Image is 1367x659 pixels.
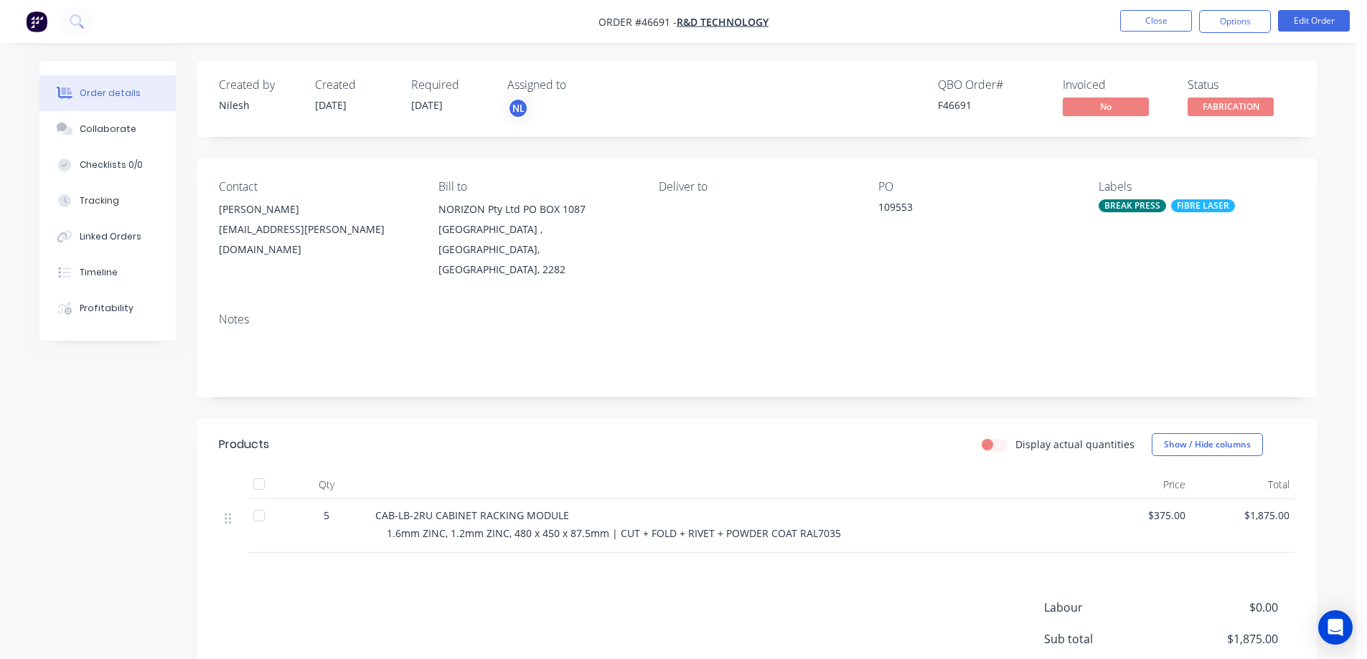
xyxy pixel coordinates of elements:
span: No [1063,98,1149,115]
span: CAB-LB-2RU CABINET RACKING MODULE [375,508,569,522]
a: R&D TECHNOLOGY [677,15,769,29]
div: Invoiced [1063,78,1170,92]
label: Display actual quantities [1015,437,1135,452]
div: Notes [219,313,1295,326]
span: Sub total [1044,630,1172,648]
div: Open Intercom Messenger [1318,610,1353,645]
span: $1,875.00 [1197,508,1290,523]
div: PO [878,180,1075,194]
div: [EMAIL_ADDRESS][PERSON_NAME][DOMAIN_NAME] [219,219,415,260]
div: Profitability [80,302,133,315]
span: Labour [1044,599,1172,616]
div: FIBRE LASER [1171,199,1235,212]
div: NORIZON Pty Ltd PO BOX 1087 [438,199,635,219]
div: Labels [1099,180,1295,194]
span: $375.00 [1093,508,1185,523]
div: Assigned to [507,78,651,92]
div: [PERSON_NAME] [219,199,415,219]
span: $0.00 [1172,599,1278,616]
button: Timeline [39,255,176,290]
span: [DATE] [315,98,347,112]
button: Collaborate [39,111,176,147]
button: Linked Orders [39,219,176,255]
div: Products [219,436,269,453]
div: NORIZON Pty Ltd PO BOX 1087[GEOGRAPHIC_DATA] , [GEOGRAPHIC_DATA], [GEOGRAPHIC_DATA], 2282 [438,199,635,280]
div: Created [315,78,394,92]
div: Order details [80,87,141,100]
div: Deliver to [659,180,855,194]
div: BREAK PRESS [1099,199,1166,212]
button: Edit Order [1278,10,1350,32]
button: Order details [39,75,176,111]
span: 5 [324,508,329,523]
div: Bill to [438,180,635,194]
div: Collaborate [80,123,136,136]
div: 109553 [878,199,1058,219]
div: Status [1188,78,1295,92]
div: QBO Order # [938,78,1046,92]
button: FABRICATION [1188,98,1274,119]
div: Required [411,78,490,92]
div: Qty [283,470,370,499]
button: Profitability [39,290,176,326]
span: FABRICATION [1188,98,1274,115]
div: Checklists 0/0 [80,158,143,171]
button: NL [507,98,529,119]
div: Nilesh [219,98,298,113]
button: Close [1120,10,1192,32]
span: [DATE] [411,98,443,112]
button: Checklists 0/0 [39,147,176,183]
div: Contact [219,180,415,194]
div: [GEOGRAPHIC_DATA] , [GEOGRAPHIC_DATA], [GEOGRAPHIC_DATA], 2282 [438,219,635,280]
div: Tracking [80,194,119,207]
div: Price [1087,470,1191,499]
button: Tracking [39,183,176,219]
span: Order #46691 - [598,15,677,29]
span: $1,875.00 [1172,630,1278,648]
div: F46691 [938,98,1046,113]
div: Created by [219,78,298,92]
button: Options [1199,10,1271,33]
div: [PERSON_NAME][EMAIL_ADDRESS][PERSON_NAME][DOMAIN_NAME] [219,199,415,260]
div: Timeline [80,266,118,279]
span: 1.6mm ZINC, 1.2mm ZINC, 480 x 450 x 87.5mm | CUT + FOLD + RIVET + POWDER COAT RAL7035 [387,526,841,540]
div: Linked Orders [80,230,141,243]
button: Show / Hide columns [1152,433,1263,456]
img: Factory [26,11,47,32]
div: Total [1191,470,1295,499]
